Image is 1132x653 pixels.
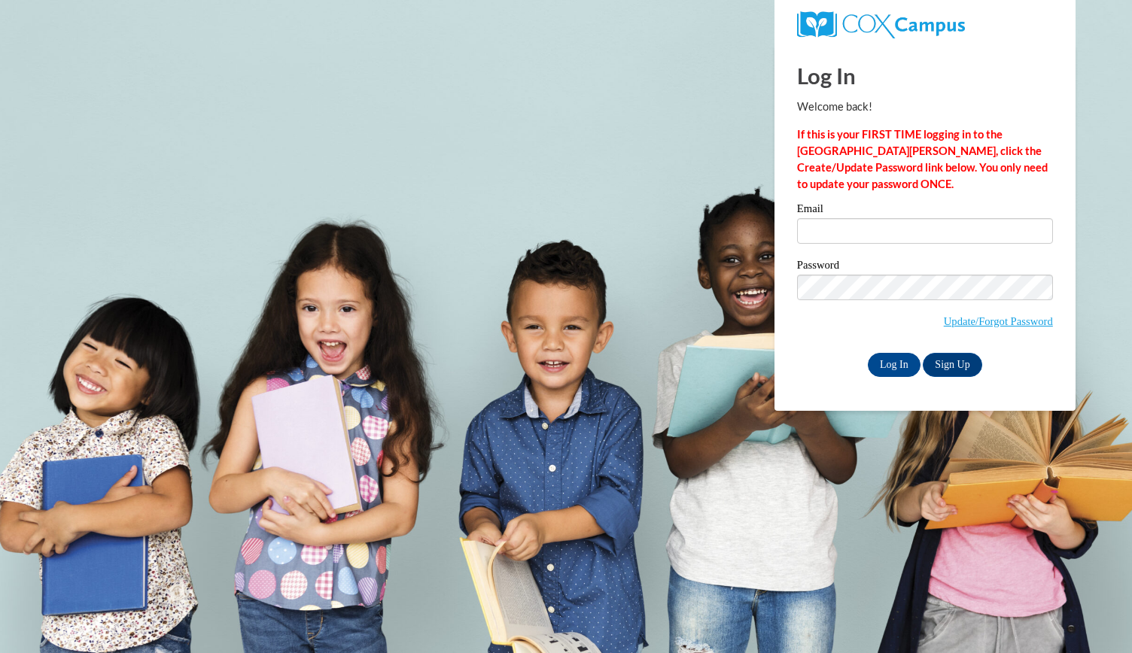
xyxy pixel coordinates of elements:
[868,353,921,377] input: Log In
[797,60,1053,91] h1: Log In
[797,260,1053,275] label: Password
[797,17,965,30] a: COX Campus
[944,315,1053,327] a: Update/Forgot Password
[797,99,1053,115] p: Welcome back!
[797,203,1053,218] label: Email
[797,128,1048,190] strong: If this is your FIRST TIME logging in to the [GEOGRAPHIC_DATA][PERSON_NAME], click the Create/Upd...
[797,11,965,38] img: COX Campus
[923,353,981,377] a: Sign Up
